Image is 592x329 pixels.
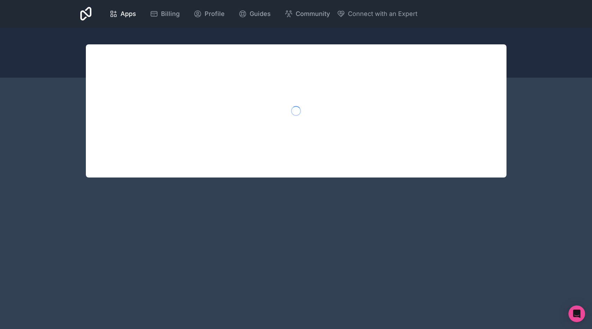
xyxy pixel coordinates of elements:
a: Apps [104,6,142,21]
span: Guides [250,9,271,19]
div: Open Intercom Messenger [568,305,585,322]
a: Profile [188,6,230,21]
span: Billing [161,9,180,19]
a: Guides [233,6,276,21]
button: Connect with an Expert [337,9,418,19]
span: Profile [205,9,225,19]
span: Apps [120,9,136,19]
span: Connect with an Expert [348,9,418,19]
span: Community [296,9,330,19]
a: Billing [144,6,185,21]
a: Community [279,6,335,21]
